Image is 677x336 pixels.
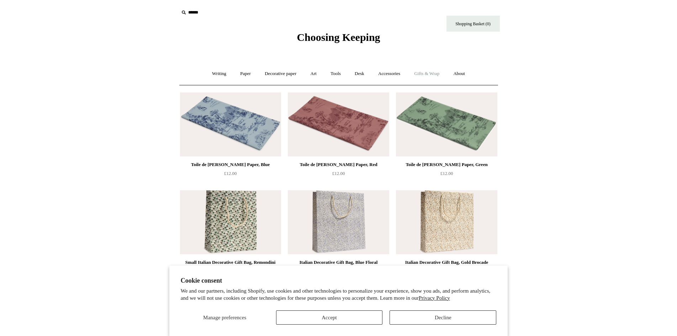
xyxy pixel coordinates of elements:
span: £12.00 [224,171,237,176]
a: Toile de [PERSON_NAME] Paper, Blue £12.00 [180,160,281,190]
img: Toile de Jouy Tissue Paper, Red [288,92,389,156]
a: Privacy Policy [419,295,450,301]
a: Art [304,64,323,83]
a: Choosing Keeping [297,37,380,42]
span: £12.00 [332,171,345,176]
div: Italian Decorative Gift Bag, Blue Floral [290,258,387,267]
a: Decorative paper [258,64,303,83]
a: Toile de [PERSON_NAME] Paper, Red £12.00 [288,160,389,190]
a: Toile de Jouy Tissue Paper, Green Toile de Jouy Tissue Paper, Green [396,92,497,156]
img: Small Italian Decorative Gift Bag, Remondini Green Posy [180,190,281,254]
button: Decline [390,310,496,325]
img: Toile de Jouy Tissue Paper, Blue [180,92,281,156]
div: Small Italian Decorative Gift Bag, Remondini Green Posy [182,258,279,275]
a: Toile de Jouy Tissue Paper, Red Toile de Jouy Tissue Paper, Red [288,92,389,156]
span: £12.00 [440,171,453,176]
a: Toile de Jouy Tissue Paper, Blue Toile de Jouy Tissue Paper, Blue [180,92,281,156]
button: Manage preferences [181,310,269,325]
div: Toile de [PERSON_NAME] Paper, Green [398,160,495,169]
a: Accessories [372,64,407,83]
a: Italian Decorative Gift Bag, Blue Floral Italian Decorative Gift Bag, Blue Floral [288,190,389,254]
a: Shopping Basket (0) [446,16,500,32]
a: Desk [348,64,371,83]
img: Italian Decorative Gift Bag, Blue Floral [288,190,389,254]
a: Italian Decorative Gift Bag, Gold Brocade Italian Decorative Gift Bag, Gold Brocade [396,190,497,254]
img: Italian Decorative Gift Bag, Gold Brocade [396,190,497,254]
div: Italian Decorative Gift Bag, Gold Brocade [398,258,495,267]
a: Small Italian Decorative Gift Bag, Remondini Green Posy £7.50 [180,258,281,287]
span: Manage preferences [203,315,246,320]
span: Choosing Keeping [297,31,380,43]
a: Gifts & Wrap [408,64,446,83]
h2: Cookie consent [181,277,497,284]
a: Tools [324,64,347,83]
a: Italian Decorative Gift Bag, Blue Floral from£7.50 [288,258,389,287]
a: Toile de [PERSON_NAME] Paper, Green £12.00 [396,160,497,190]
a: About [447,64,471,83]
div: Toile de [PERSON_NAME] Paper, Blue [182,160,279,169]
a: Small Italian Decorative Gift Bag, Remondini Green Posy Small Italian Decorative Gift Bag, Remond... [180,190,281,254]
p: We and our partners, including Shopify, use cookies and other technologies to personalize your ex... [181,288,497,302]
div: Toile de [PERSON_NAME] Paper, Red [290,160,387,169]
a: Italian Decorative Gift Bag, Gold Brocade from£7.50 [396,258,497,287]
button: Accept [276,310,383,325]
a: Paper [234,64,257,83]
a: Writing [206,64,233,83]
img: Toile de Jouy Tissue Paper, Green [396,92,497,156]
